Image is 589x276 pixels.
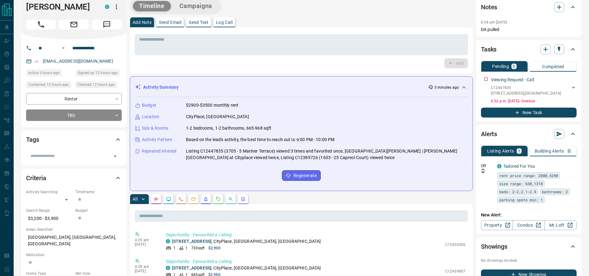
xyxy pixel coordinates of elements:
a: Property [481,220,513,230]
div: TBD [26,109,122,121]
div: Renter [26,93,122,105]
span: Contacted 12 hours ago [28,82,69,88]
a: Tailored For You [503,164,535,169]
svg: Listing Alerts [203,197,208,202]
svg: Requests [216,197,221,202]
p: Activity Summary [143,84,179,91]
p: 1 [513,64,515,69]
p: All [133,197,138,201]
p: Motivation: [26,252,122,258]
p: Viewing Request - Call [491,77,534,83]
a: [EMAIL_ADDRESS][DOMAIN_NAME] [43,59,113,64]
svg: Lead Browsing Activity [166,197,171,202]
p: 1 [173,245,175,251]
p: C12447835 [491,85,561,91]
p: Location [142,114,159,120]
span: beds: 2-2,2.1-2.9 [499,189,536,195]
p: , CityPlace, [GEOGRAPHIC_DATA], [GEOGRAPHIC_DATA] [172,265,321,271]
p: Add Note [133,20,152,24]
p: 4:29 am [135,238,156,242]
h1: [PERSON_NAME] [26,2,96,12]
span: size range: 630,1318 [499,180,543,187]
p: 3 minutes ago [434,85,459,90]
button: New Task [481,108,577,118]
svg: Opportunities [228,197,233,202]
p: Repeated Interest [142,148,177,154]
p: Log Call [216,20,233,24]
div: C12447835[STREET_ADDRESS],[GEOGRAPHIC_DATA] [491,84,577,97]
h2: Criteria [26,173,46,183]
span: Claimed 12 hours ago [78,82,115,88]
p: $3,200 - $3,900 [26,213,72,224]
p: Budget: [75,208,122,213]
div: Mon Oct 13 2025 [75,69,122,78]
p: [DATE] [135,269,156,273]
h2: Showings [481,242,507,252]
span: Email [59,20,89,29]
p: Send Email [159,20,181,24]
svg: Calls [179,197,183,202]
span: parking spots min: 1 [499,197,543,203]
p: , CityPlace, [GEOGRAPHIC_DATA], [GEOGRAPHIC_DATA] [172,238,321,245]
p: [GEOGRAPHIC_DATA], [GEOGRAPHIC_DATA], [GEOGRAPHIC_DATA] [26,232,122,249]
div: Activity Summary3 minutes ago [135,82,468,93]
p: Opportunity - Favourited a Listing [166,232,465,238]
p: Based on the lead's activity, the best time to reach out is: 6:00 PM - 10:00 PM [186,136,334,143]
p: Off [481,163,493,169]
p: 733 sqft [191,245,205,251]
a: Condos [513,220,545,230]
span: Active 3 hours ago [28,70,60,76]
span: bathrooms: 2 [542,189,568,195]
p: 0 [568,149,570,153]
button: Campaigns [173,1,218,11]
h2: Alerts [481,129,497,139]
span: rent price range: 2880,4290 [499,172,558,179]
p: 1-2 bedrooms, 1-2 bathrooms, 665-968 sqft [186,125,271,131]
p: Timeframe: [75,189,122,195]
p: Actively Searching: [26,189,72,195]
h2: Tasks [481,44,496,54]
div: Showings [481,239,577,254]
button: Regenerate [282,170,321,181]
p: 1 [518,149,520,153]
div: Tags [26,132,122,147]
p: C12439807 [445,269,465,274]
div: Tue Oct 14 2025 [26,69,72,78]
svg: Notes [154,197,159,202]
h2: Tags [26,135,39,145]
button: Open [111,152,120,161]
span: Call [26,20,56,29]
h2: Notes [481,2,497,12]
p: Areas Searched: [26,227,122,232]
div: Mon Oct 13 2025 [26,81,72,90]
p: 6:54 pm [DATE] [481,20,507,24]
p: New Alert: [481,212,577,218]
p: Send Text [189,20,209,24]
div: condos.ca [497,164,501,168]
p: 4:28 am [135,265,156,269]
p: Search Range: [26,208,72,213]
p: [STREET_ADDRESS] , [GEOGRAPHIC_DATA] [491,91,561,96]
div: Criteria [26,171,122,185]
button: Timeline [133,1,171,11]
div: condos.ca [105,5,109,9]
div: Alerts [481,127,577,141]
p: [DATE] [135,242,156,247]
p: DA pulled [481,26,577,33]
div: condos.ca [166,266,170,270]
p: Activity Pattern [142,136,172,143]
svg: Email Verified [34,59,39,64]
span: Message [92,20,122,29]
p: Listing C12447835 (3705 - 5 Mariner Terrace) viewed 3 times and favorited once, [GEOGRAPHIC_DATA]... [186,148,468,161]
p: $2,900 [208,245,220,251]
p: Budget [142,102,156,109]
p: 6:52 p.m. [DATE] - Overdue [491,98,577,104]
p: No showings booked [481,258,577,263]
p: Pending [492,64,509,69]
div: Mon Oct 13 2025 [75,81,122,90]
p: CityPlace, [GEOGRAPHIC_DATA] [186,114,249,120]
p: Opportunity - Favourited a Listing [166,258,465,265]
div: condos.ca [166,239,170,243]
svg: Agent Actions [241,197,246,202]
p: C12450406 [445,242,465,247]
